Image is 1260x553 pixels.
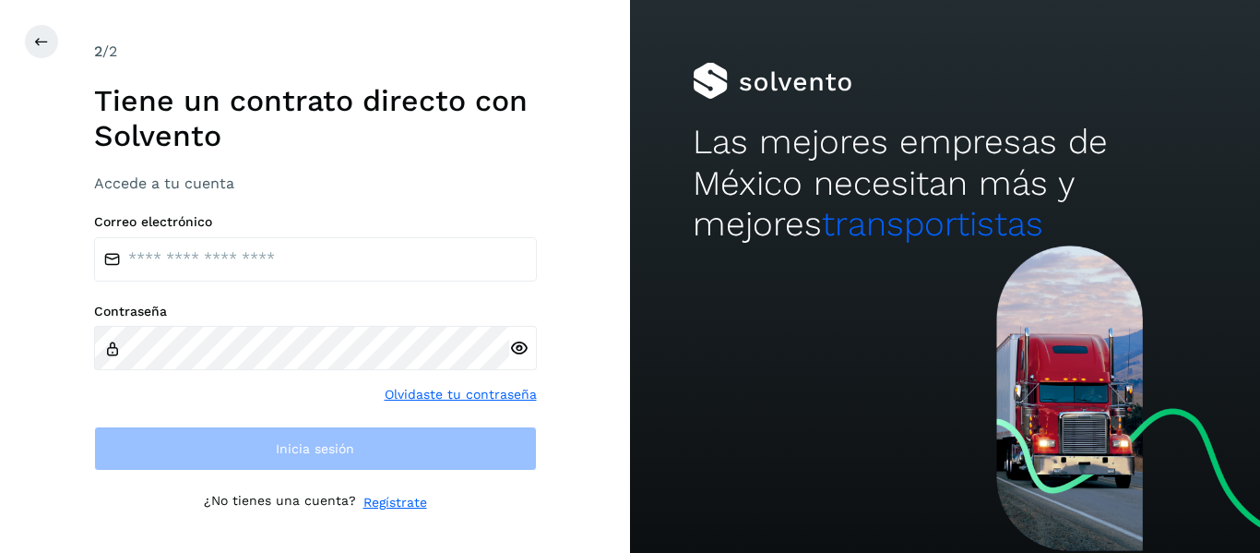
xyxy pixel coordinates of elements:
label: Contraseña [94,304,537,319]
a: Olvidaste tu contraseña [385,385,537,404]
span: transportistas [822,204,1043,244]
span: Inicia sesión [276,442,354,455]
label: Correo electrónico [94,214,537,230]
h1: Tiene un contrato directo con Solvento [94,83,537,154]
a: Regístrate [363,493,427,512]
h2: Las mejores empresas de México necesitan más y mejores [693,122,1196,245]
span: 2 [94,42,102,60]
button: Inicia sesión [94,427,537,471]
p: ¿No tienes una cuenta? [204,493,356,512]
h3: Accede a tu cuenta [94,174,537,192]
